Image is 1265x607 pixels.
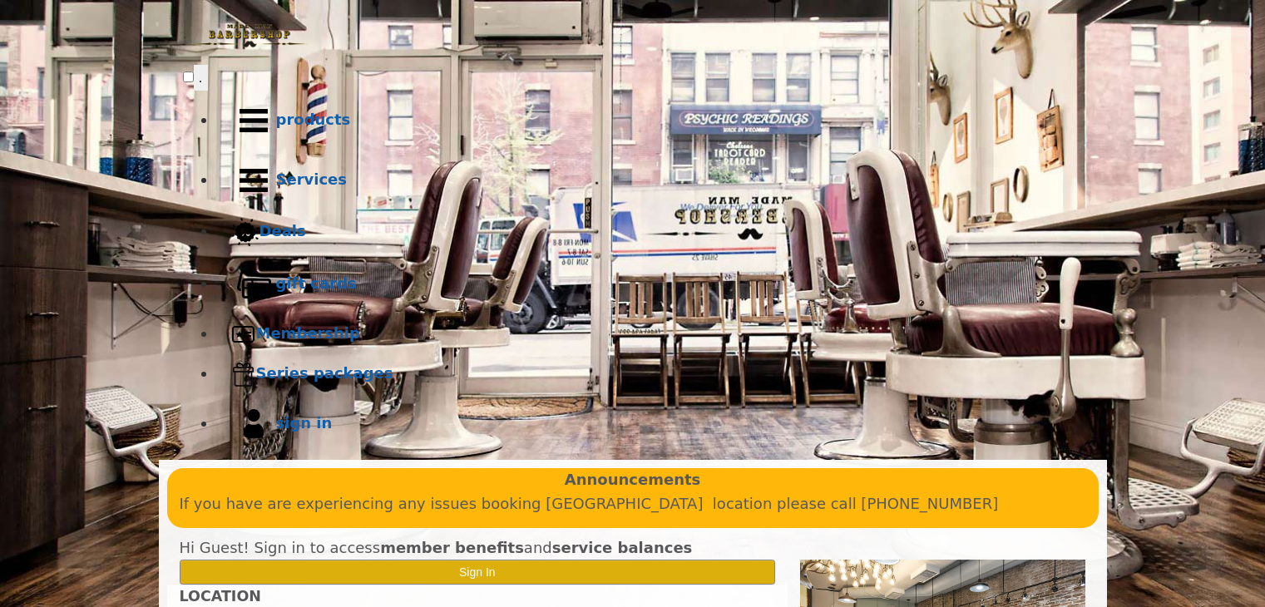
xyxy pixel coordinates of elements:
[231,218,259,247] img: Deals
[231,362,256,387] img: Series packages
[256,364,393,382] b: Series packages
[216,254,1083,314] a: Gift cardsgift cards
[216,354,1083,394] a: Series packagesSeries packages
[276,414,333,432] b: sign in
[565,468,701,492] b: Announcements
[194,65,208,91] button: menu toggle
[216,151,1083,210] a: ServicesServices
[276,170,348,188] b: Services
[180,536,776,560] div: Hi Guest! Sign in to access and
[216,394,1083,454] a: sign insign in
[216,91,1083,151] a: Productsproducts
[380,539,524,556] b: member benefits
[216,210,1083,254] a: DealsDeals
[231,262,276,307] img: Gift cards
[276,111,351,128] b: products
[231,98,276,143] img: Products
[276,274,357,292] b: gift cards
[256,324,360,342] b: Membership
[216,314,1083,354] a: MembershipMembership
[259,222,306,239] b: Deals
[183,72,194,82] input: menu toggle
[180,588,261,605] b: LOCATION
[231,322,256,347] img: Membership
[231,158,276,203] img: Services
[199,69,203,86] span: .
[180,492,1086,516] p: If you have are experiencing any issues booking [GEOGRAPHIC_DATA] location please call [PHONE_NUM...
[231,402,276,447] img: sign in
[183,9,316,62] img: Made Man Barbershop logo
[180,560,776,584] button: Sign In
[552,539,693,556] b: service balances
